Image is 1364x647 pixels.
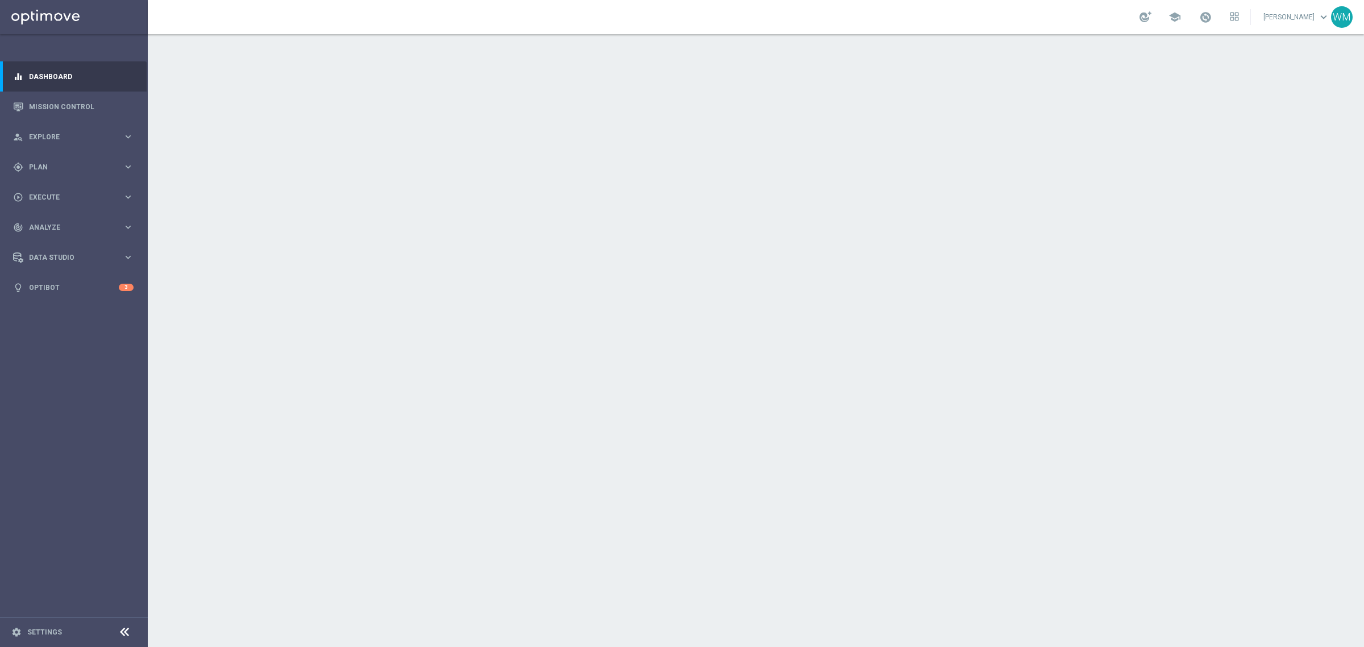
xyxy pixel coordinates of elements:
i: keyboard_arrow_right [123,131,134,142]
a: Settings [27,629,62,636]
span: Plan [29,164,123,171]
span: Data Studio [29,254,123,261]
button: play_circle_outline Execute keyboard_arrow_right [13,193,134,202]
a: Dashboard [29,61,134,92]
div: 3 [119,284,134,291]
span: school [1168,11,1181,23]
i: settings [11,627,22,637]
span: keyboard_arrow_down [1317,11,1330,23]
div: Mission Control [13,92,134,122]
button: Data Studio keyboard_arrow_right [13,253,134,262]
i: keyboard_arrow_right [123,161,134,172]
i: track_changes [13,222,23,233]
a: [PERSON_NAME]keyboard_arrow_down [1262,9,1331,26]
button: Mission Control [13,102,134,111]
span: Analyze [29,224,123,231]
div: Dashboard [13,61,134,92]
div: Plan [13,162,123,172]
div: WM [1331,6,1353,28]
i: keyboard_arrow_right [123,192,134,202]
div: Execute [13,192,123,202]
button: lightbulb Optibot 3 [13,283,134,292]
div: Optibot [13,272,134,302]
i: keyboard_arrow_right [123,222,134,233]
a: Mission Control [29,92,134,122]
button: track_changes Analyze keyboard_arrow_right [13,223,134,232]
i: equalizer [13,72,23,82]
i: play_circle_outline [13,192,23,202]
i: lightbulb [13,283,23,293]
span: Explore [29,134,123,140]
a: Optibot [29,272,119,302]
div: Analyze [13,222,123,233]
button: gps_fixed Plan keyboard_arrow_right [13,163,134,172]
div: Explore [13,132,123,142]
span: Execute [29,194,123,201]
i: person_search [13,132,23,142]
button: person_search Explore keyboard_arrow_right [13,132,134,142]
div: Data Studio [13,252,123,263]
i: gps_fixed [13,162,23,172]
button: equalizer Dashboard [13,72,134,81]
i: keyboard_arrow_right [123,252,134,263]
